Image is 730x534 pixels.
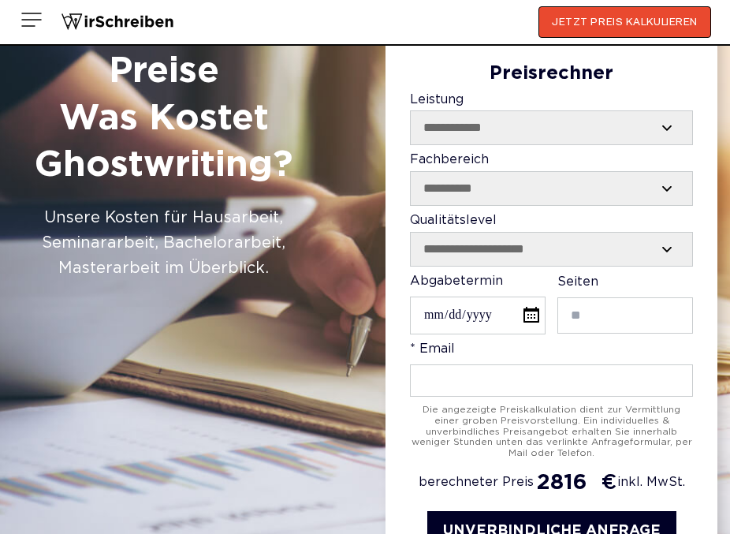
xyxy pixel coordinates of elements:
[411,111,692,144] select: Leistung
[60,10,175,34] img: logo wirschreiben
[410,93,693,146] label: Leistung
[410,214,693,267] label: Qualitätslevel
[410,342,693,397] label: * Email
[411,233,692,266] select: Qualitätslevel
[419,476,534,490] span: berechneter Preis
[13,205,315,281] div: Unsere Kosten für Hausarbeit, Seminararbeit, Bachelorarbeit, Masterarbeit im Überblick.
[411,172,692,205] select: Fachbereich
[19,7,44,32] img: Menu open
[410,153,693,206] label: Fachbereich
[538,6,711,38] button: JETZT PREIS KALKULIEREN
[410,297,546,334] input: Abgabetermin
[410,405,693,459] div: Die angezeigte Preiskalkulation dient zur Vermittlung einer groben Preisvorstellung. Ein individu...
[617,476,685,490] span: inkl. MwSt.
[410,274,546,334] label: Abgabetermin
[537,471,587,495] span: 2816
[602,470,617,495] span: €
[13,1,315,189] h1: Ghostwriter Preise Was Kostet Ghostwriting?
[410,63,693,85] div: Preisrechner
[557,276,598,288] span: Seiten
[410,364,693,397] input: * Email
